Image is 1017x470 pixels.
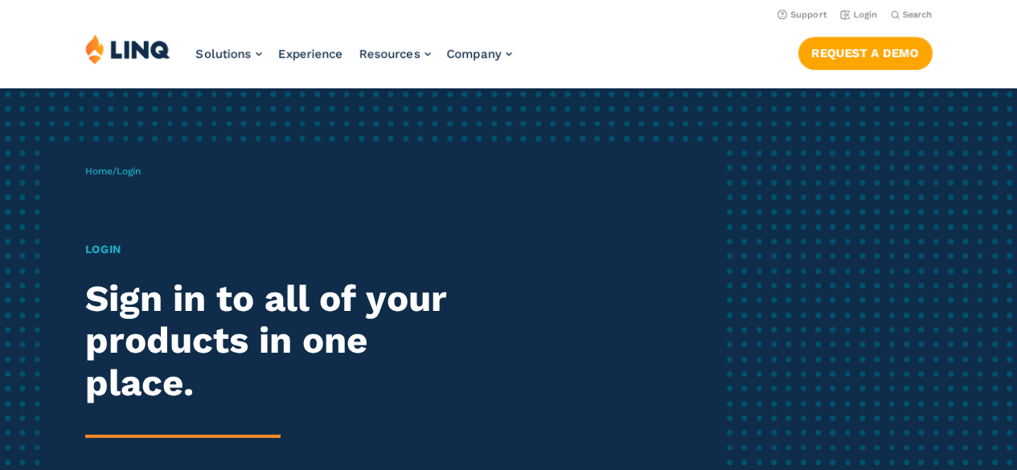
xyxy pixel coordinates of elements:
[903,10,933,20] span: Search
[85,166,141,177] span: /
[447,47,502,61] span: Company
[447,47,512,61] a: Company
[85,241,477,258] h1: Login
[85,166,113,177] a: Home
[840,10,878,20] a: Login
[196,47,262,61] a: Solutions
[85,278,477,405] h2: Sign in to all of your products in one place.
[359,47,431,61] a: Resources
[196,34,512,87] nav: Primary Navigation
[777,10,827,20] a: Support
[891,9,933,21] button: Open Search Bar
[798,37,933,69] a: Request a Demo
[117,166,141,177] span: Login
[85,34,170,64] img: LINQ | K‑12 Software
[196,47,252,61] span: Solutions
[798,34,933,69] nav: Button Navigation
[278,47,343,61] a: Experience
[359,47,420,61] span: Resources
